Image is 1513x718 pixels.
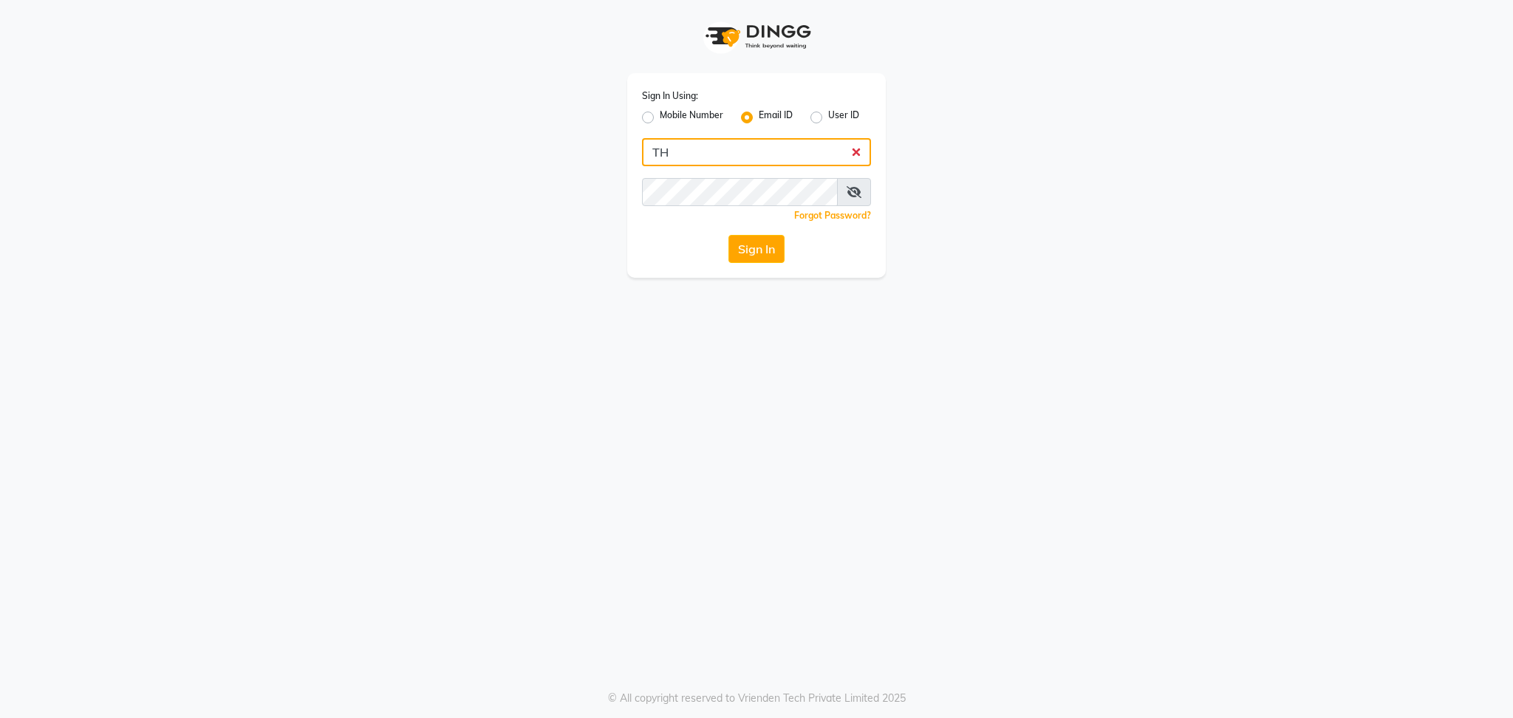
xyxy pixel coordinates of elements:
label: Email ID [759,109,793,126]
input: Username [642,178,838,206]
label: Sign In Using: [642,89,698,103]
label: Mobile Number [660,109,723,126]
button: Sign In [728,235,785,263]
input: Username [642,138,871,166]
label: User ID [828,109,859,126]
a: Forgot Password? [794,210,871,221]
img: logo1.svg [697,15,816,58]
